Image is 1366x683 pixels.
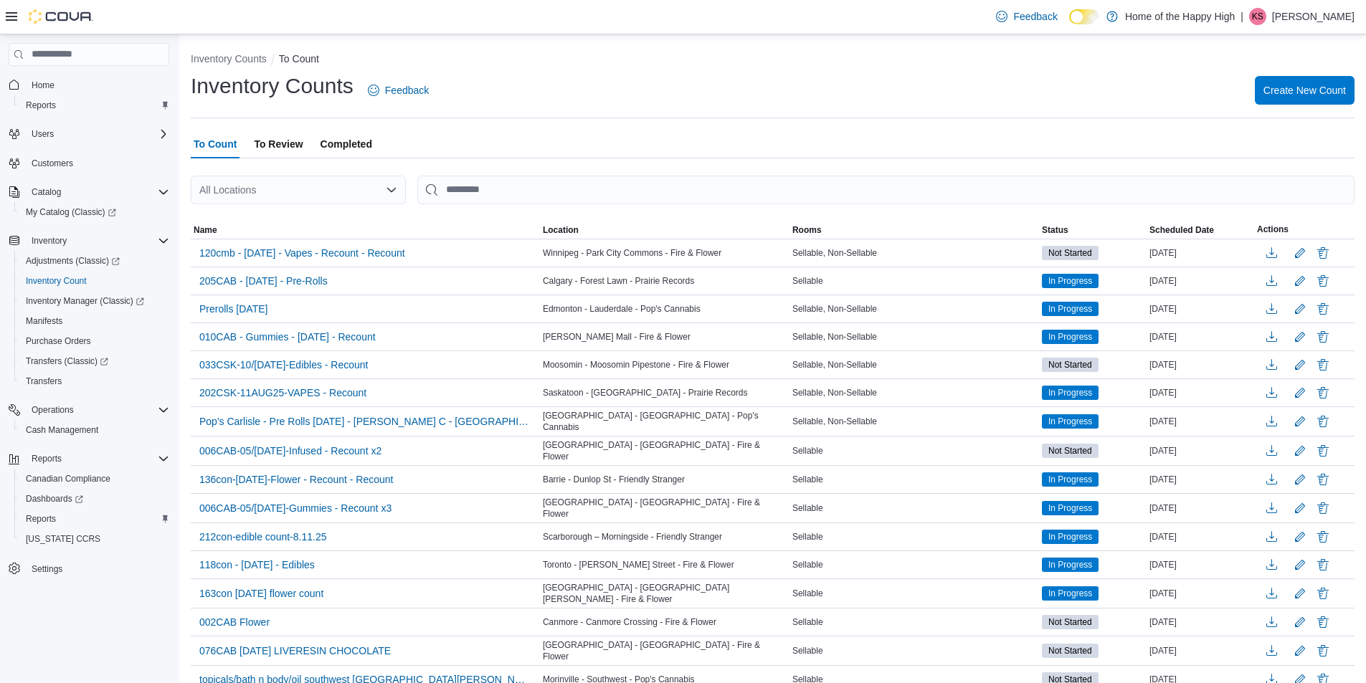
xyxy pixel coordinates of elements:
[543,474,685,485] span: Barrie - Dunlop St - Friendly Stranger
[1147,413,1254,430] div: [DATE]
[26,560,68,578] a: Settings
[1147,384,1254,401] div: [DATE]
[20,292,150,310] a: Inventory Manager (Classic)
[3,124,175,144] button: Users
[20,353,114,370] a: Transfers (Classic)
[194,242,411,264] button: 120cmb - [DATE] - Vapes - Recount - Recount
[26,183,67,201] button: Catalog
[20,204,122,221] a: My Catalog (Classic)
[1042,586,1099,601] span: In Progress
[543,387,748,398] span: Saskatoon - [GEOGRAPHIC_DATA] - Prairie Records
[26,125,169,143] span: Users
[1272,8,1355,25] p: [PERSON_NAME]
[199,302,267,316] span: Prerolls [DATE]
[543,616,716,628] span: Canmore - Canmore Crossing - Fire & Flower
[20,204,169,221] span: My Catalog (Classic)
[26,450,67,467] button: Reports
[26,155,79,172] a: Customers
[1314,500,1332,517] button: Delete
[1147,442,1254,459] div: [DATE]
[1048,247,1092,259] span: Not Started
[20,421,104,439] a: Cash Management
[789,221,1039,239] button: Rooms
[26,335,91,347] span: Purchase Orders
[26,275,87,287] span: Inventory Count
[1314,413,1332,430] button: Delete
[1291,640,1309,661] button: Edit count details
[199,530,326,544] span: 212con-edible count-8.11.25
[1314,642,1332,659] button: Delete
[26,450,169,467] span: Reports
[1048,330,1092,343] span: In Progress
[194,326,381,348] button: 010CAB - Gummies - [DATE] - Recount
[26,206,116,218] span: My Catalog (Classic)
[1291,497,1309,519] button: Edit count details
[1042,444,1099,458] span: Not Started
[543,359,729,371] span: Moosomin - Moosomin Pipestone - Fire & Flower
[194,526,332,548] button: 212con-edible count-8.11.25
[1314,613,1332,631] button: Delete
[20,421,169,439] span: Cash Management
[1147,300,1254,317] div: [DATE]
[26,513,56,525] span: Reports
[1042,644,1099,658] span: Not Started
[14,202,175,222] a: My Catalog (Classic)
[1147,244,1254,262] div: [DATE]
[20,252,169,269] span: Adjustments (Classic)
[14,351,175,371] a: Transfers (Classic)
[1263,83,1346,97] span: Create New Count
[1048,616,1092,629] span: Not Started
[20,470,169,487] span: Canadian Compliance
[26,232,72,249] button: Inventory
[789,642,1039,659] div: Sellable
[543,439,787,462] span: [GEOGRAPHIC_DATA] - [GEOGRAPHIC_DATA] - Fire & Flower
[20,373,67,390] a: Transfers
[32,158,73,169] span: Customers
[20,353,169,370] span: Transfers (Classic)
[14,251,175,271] a: Adjustments (Classic)
[1042,224,1068,236] span: Status
[194,440,387,462] button: 006CAB-05/[DATE]-Infused - Recount x2
[543,559,734,570] span: Toronto - [PERSON_NAME] Street - Fire & Flower
[26,100,56,111] span: Reports
[543,331,691,343] span: [PERSON_NAME] Mall - Fire & Flower
[1291,583,1309,604] button: Edit count details
[789,613,1039,631] div: Sellable
[194,583,329,604] button: 163con [DATE] flower count
[20,530,169,548] span: Washington CCRS
[543,582,787,605] span: [GEOGRAPHIC_DATA] - [GEOGRAPHIC_DATA][PERSON_NAME] - Fire & Flower
[194,497,397,519] button: 006CAB-05/[DATE]-Gummies - Recount x3
[20,292,169,310] span: Inventory Manager (Classic)
[1039,221,1147,239] button: Status
[1048,274,1092,287] span: In Progress
[1048,444,1092,457] span: Not Started
[26,493,83,505] span: Dashboards
[20,272,169,290] span: Inventory Count
[191,72,354,100] h1: Inventory Counts
[1048,530,1092,543] span: In Progress
[1314,244,1332,262] button: Delete
[789,585,1039,602] div: Sellable
[199,472,394,487] span: 136con-[DATE]-Flower - Recount - Recount
[1147,356,1254,373] div: [DATE]
[191,52,1355,69] nav: An example of EuiBreadcrumbs
[1125,8,1235,25] p: Home of the Happy High
[789,300,1039,317] div: Sellable, Non-Sellable
[26,255,120,267] span: Adjustments (Classic)
[20,490,169,507] span: Dashboards
[194,224,217,236] span: Name
[191,221,540,239] button: Name
[199,644,391,658] span: 076CAB [DATE] LIVERESIN CHOCOLATE
[1048,415,1092,428] span: In Progress
[1042,615,1099,629] span: Not Started
[540,221,789,239] button: Location
[14,529,175,549] button: [US_STATE] CCRS
[1314,471,1332,488] button: Delete
[1314,272,1332,290] button: Delete
[789,356,1039,373] div: Sellable, Non-Sellable
[20,510,169,527] span: Reports
[543,531,722,543] span: Scarborough – Morningside - Friendly Stranger
[14,291,175,311] a: Inventory Manager (Classic)
[26,183,169,201] span: Catalog
[1291,554,1309,575] button: Edit count details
